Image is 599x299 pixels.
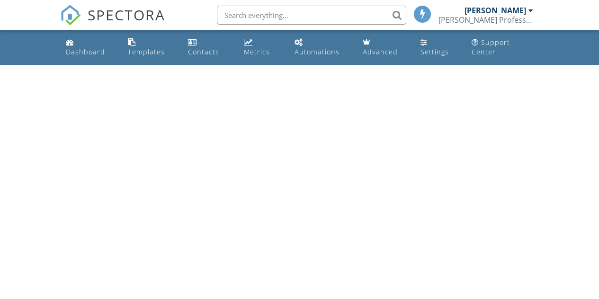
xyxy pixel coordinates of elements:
[62,34,117,61] a: Dashboard
[417,34,460,61] a: Settings
[295,47,340,56] div: Automations
[420,47,449,56] div: Settings
[188,47,219,56] div: Contacts
[359,34,409,61] a: Advanced
[128,47,165,56] div: Templates
[438,15,533,25] div: Olmos Professional Inspection Services
[472,38,510,56] div: Support Center
[60,5,81,26] img: The Best Home Inspection Software - Spectora
[468,34,537,61] a: Support Center
[88,5,165,25] span: SPECTORA
[217,6,406,25] input: Search everything...
[66,47,105,56] div: Dashboard
[240,34,283,61] a: Metrics
[465,6,526,15] div: [PERSON_NAME]
[124,34,177,61] a: Templates
[363,47,398,56] div: Advanced
[244,47,270,56] div: Metrics
[291,34,351,61] a: Automations (Basic)
[184,34,232,61] a: Contacts
[60,13,165,33] a: SPECTORA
